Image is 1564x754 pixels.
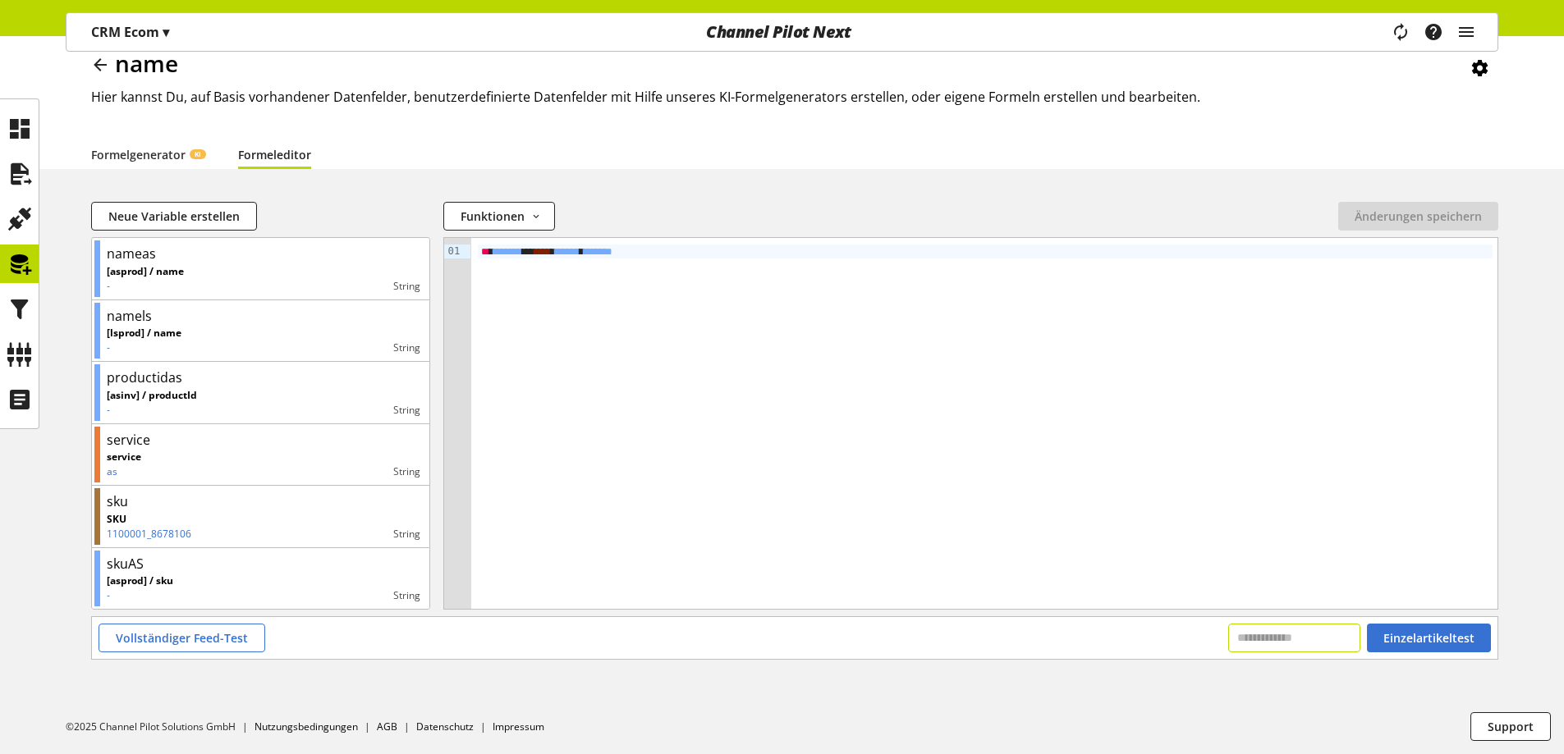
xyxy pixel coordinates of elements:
[107,491,128,511] div: sku
[107,244,156,263] div: nameas
[107,403,197,418] p: -
[107,464,141,479] p: as
[115,48,178,79] span: name
[107,264,184,279] p: [asprod] / name
[377,720,397,733] a: AGB
[107,527,191,542] p: 1100001_8678106
[99,624,265,652] button: Vollständiger Feed-Test
[1355,208,1482,225] span: Änderungen speichern
[493,720,544,733] a: Impressum
[195,149,201,159] span: KI
[107,430,150,450] div: service
[108,208,240,225] span: Neue Variable erstellen
[238,146,311,163] a: Formeleditor
[91,202,257,231] button: Neue Variable erstellen
[107,326,181,340] p: [lsprod] / name
[107,279,184,294] p: -
[91,22,169,42] p: CRM Ecom
[1338,202,1498,231] button: Änderungen speichern
[107,450,141,464] p: service
[173,588,420,603] div: String
[141,464,420,479] div: String
[197,403,420,418] div: String
[107,306,152,326] div: namels
[416,720,474,733] a: Datenschutz
[107,554,144,573] div: skuAS
[443,202,555,231] button: Funktionen
[444,244,463,258] div: 01
[66,720,255,734] li: ©2025 Channel Pilot Solutions GmbH
[107,588,173,603] p: -
[1488,718,1534,735] span: Support
[461,208,525,225] span: Funktionen
[1367,624,1491,652] button: Einzelartikeltest
[107,388,197,403] p: [asinv] / productId
[163,23,169,41] span: ▾
[116,629,248,647] span: Vollständiger Feed-Test
[184,279,420,294] div: String
[107,368,182,387] div: productidas
[1470,712,1551,741] button: Support
[255,720,358,733] a: Nutzungsbedingungen
[181,340,420,355] div: String
[1383,629,1475,647] span: Einzelartikeltest
[191,527,420,542] div: String
[91,87,1498,107] h2: Hier kannst Du, auf Basis vorhandener Datenfelder, benutzerdefinierte Datenfelder mit Hilfe unser...
[107,573,173,588] p: [asprod] / sku
[91,146,205,163] a: FormelgeneratorKI
[107,340,181,355] p: -
[107,512,191,527] p: SKU
[66,12,1498,52] nav: main navigation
